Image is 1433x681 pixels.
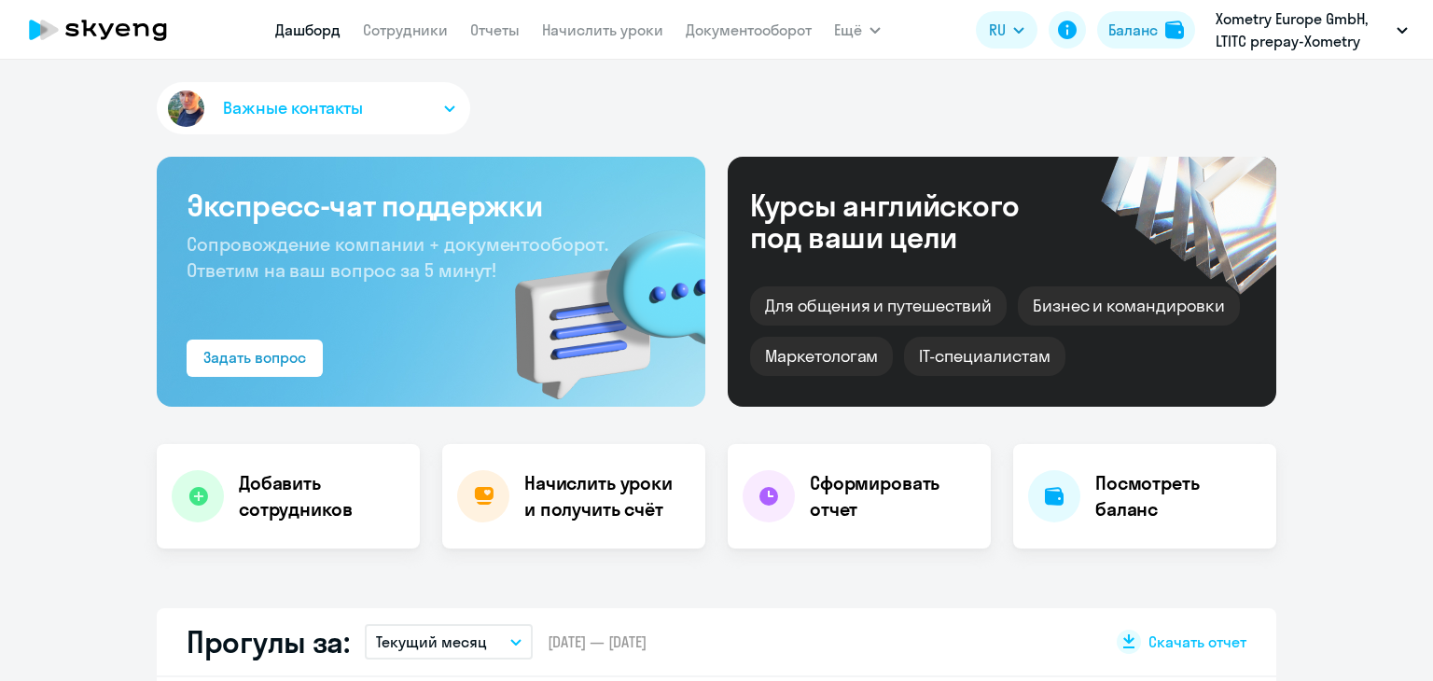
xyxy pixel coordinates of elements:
h2: Прогулы за: [187,623,350,660]
div: Маркетологам [750,337,893,376]
a: Документооборот [686,21,812,39]
a: Дашборд [275,21,341,39]
h3: Экспресс-чат поддержки [187,187,675,224]
p: Текущий месяц [376,631,487,653]
div: Бизнес и командировки [1018,286,1240,326]
div: Баланс [1108,19,1158,41]
img: balance [1165,21,1184,39]
span: Ещё [834,19,862,41]
button: Xometry Europe GmbH, LTITC prepay-Xometry Europe GmbH_Основной [1206,7,1417,52]
span: Важные контакты [223,96,363,120]
button: Важные контакты [157,82,470,134]
h4: Добавить сотрудников [239,470,405,522]
img: bg-img [488,197,705,407]
span: Сопровождение компании + документооборот. Ответим на ваш вопрос за 5 минут! [187,232,608,282]
div: Курсы английского под ваши цели [750,189,1069,253]
p: Xometry Europe GmbH, LTITC prepay-Xometry Europe GmbH_Основной [1216,7,1389,52]
a: Сотрудники [363,21,448,39]
h4: Сформировать отчет [810,470,976,522]
button: Балансbalance [1097,11,1195,49]
button: Задать вопрос [187,340,323,377]
div: Для общения и путешествий [750,286,1007,326]
a: Отчеты [470,21,520,39]
button: Ещё [834,11,881,49]
span: [DATE] — [DATE] [548,632,647,652]
span: RU [989,19,1006,41]
a: Начислить уроки [542,21,663,39]
span: Скачать отчет [1148,632,1246,652]
button: RU [976,11,1037,49]
img: avatar [164,87,208,131]
div: IT-специалистам [904,337,1064,376]
div: Задать вопрос [203,346,306,368]
button: Текущий месяц [365,624,533,660]
h4: Начислить уроки и получить счёт [524,470,687,522]
h4: Посмотреть баланс [1095,470,1261,522]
